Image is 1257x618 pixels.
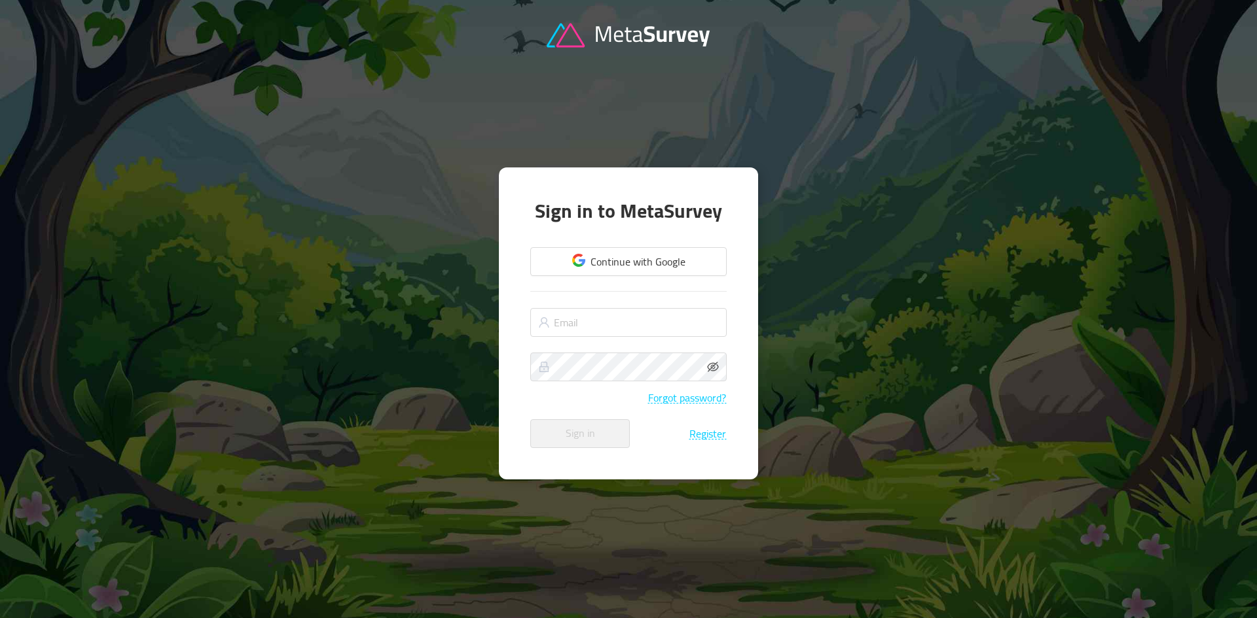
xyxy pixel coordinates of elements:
h1: Sign in to MetaSurvey [530,199,727,224]
button: Sign in [530,419,630,448]
button: Register [689,428,727,439]
i: icon: lock [538,361,550,373]
button: Continue with Google [530,247,727,276]
i: icon: user [538,317,550,328]
button: Forgot password? [647,392,727,403]
i: icon: eye-invisible [707,361,719,373]
input: Email [530,308,727,337]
